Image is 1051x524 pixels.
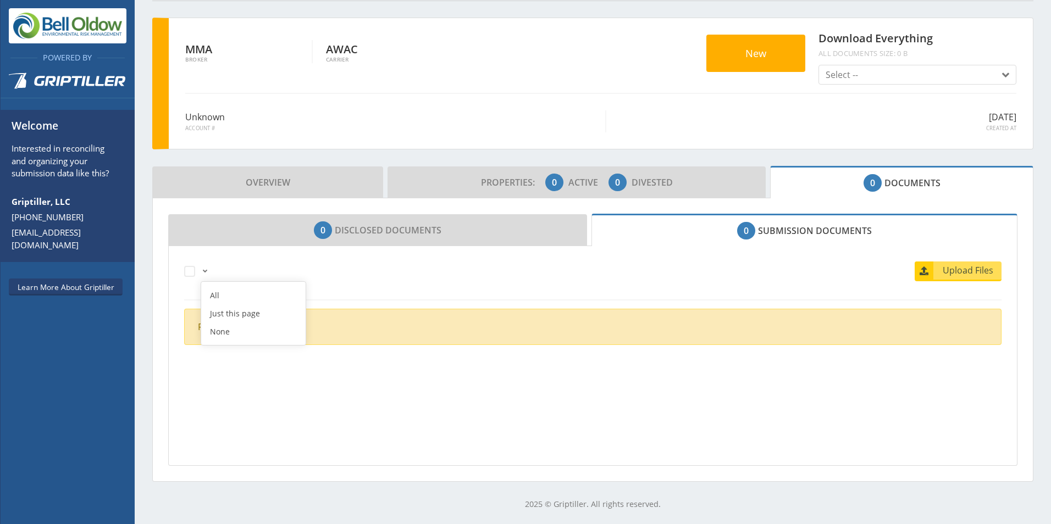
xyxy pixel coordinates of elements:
span: All documents size: 0 B [818,49,1016,58]
span: Carrier [326,57,453,63]
span: Powered By [37,52,97,63]
button: New [706,35,805,72]
a: Upload Files [915,261,1002,281]
span: Select -- [826,68,858,81]
p: 2025 © Griptiller. All rights reserved. [152,498,1033,510]
a: None [201,322,306,341]
a: Just this page [201,304,306,322]
span: 0 [552,176,557,189]
div: [DATE] [606,110,1016,132]
span: Properties: [481,176,543,188]
span: Active [568,176,606,188]
span: 0 [615,176,620,189]
a: Griptiller [1,64,135,104]
span: Divested [632,176,673,188]
a: All [201,286,306,304]
div: Unknown [185,110,606,132]
span: Broker [185,57,312,63]
span: Documents [864,172,941,194]
a: [EMAIL_ADDRESS][DOMAIN_NAME] [12,226,118,252]
span: 0 [744,224,749,237]
span: Overview [246,171,290,193]
a: Disclosed Documents [168,214,587,246]
span: Account # [185,125,597,132]
span: Created At [615,125,1016,132]
h4: Download Everything [818,29,1016,58]
span: 0 [320,224,325,237]
a: Submission Documents [591,214,1017,247]
h6: Welcome [12,118,118,142]
span: 0 [870,176,875,189]
p: Interested in reconciling and organizing your submission data like this? [12,142,118,182]
span: New [745,46,766,60]
div: MMA [185,40,313,63]
a: [PHONE_NUMBER] [12,211,118,224]
div: AWAC [326,40,453,63]
strong: Griptiller, LLC [12,196,70,207]
img: Bell Oldow, Inc. [9,8,126,43]
a: Learn More About Griptiller [9,278,123,296]
span: Upload Files [935,264,1002,277]
div: Files not found. [198,320,988,333]
button: Select -- [818,65,1016,85]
